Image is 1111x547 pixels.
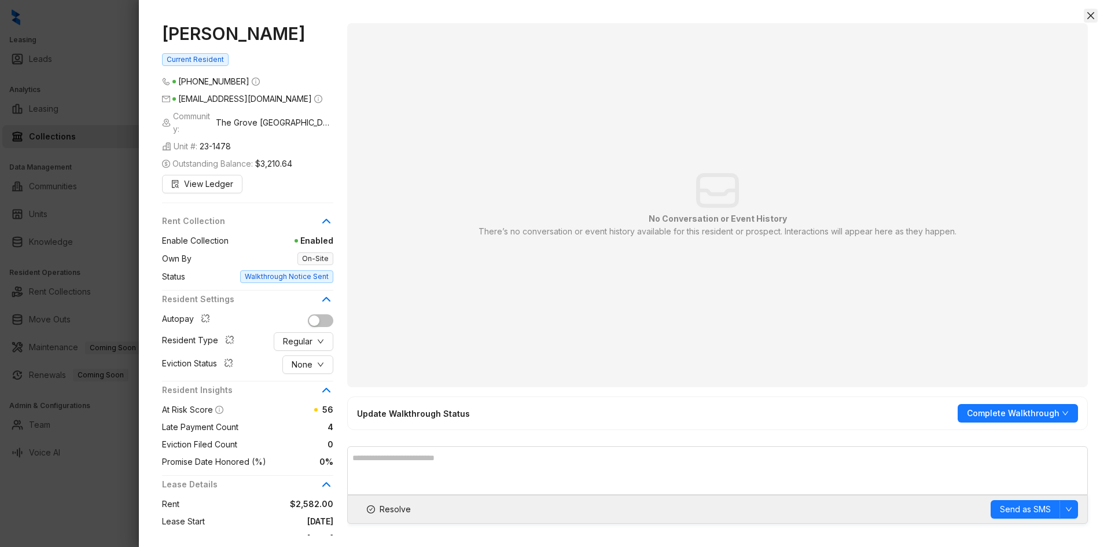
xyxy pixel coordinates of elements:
[162,140,231,153] span: Unit #:
[967,407,1060,420] span: Complete Walkthrough
[266,456,333,468] span: 0%
[162,478,319,491] span: Lease Details
[216,116,333,129] span: The Grove [GEOGRAPHIC_DATA]
[292,358,312,371] span: None
[162,334,239,349] div: Resident Type
[162,533,202,545] span: Lease End
[162,357,238,372] div: Eviction Status
[171,180,179,188] span: file-search
[958,404,1078,423] button: Complete Walkthroughdown
[274,332,333,351] button: Regulardown
[282,355,333,374] button: Nonedown
[215,406,223,414] span: info-circle
[283,335,312,348] span: Regular
[162,515,205,528] span: Lease Start
[162,78,170,86] span: phone
[162,110,333,135] span: Community:
[357,500,421,519] button: Resolve
[202,533,333,545] span: [DATE]
[297,252,333,265] span: On-Site
[696,173,738,208] img: empty
[162,234,229,247] span: Enable Collection
[184,178,233,190] span: View Ledger
[322,405,333,414] span: 56
[162,313,215,328] div: Autopay
[162,215,319,227] span: Rent Collection
[649,214,787,223] strong: No Conversation or Event History
[479,225,957,238] p: There’s no conversation or event history available for this resident or prospect. Interactions wi...
[162,438,237,451] span: Eviction Filed Count
[1065,506,1072,513] span: down
[162,215,333,234] div: Rent Collection
[162,142,171,151] img: building-icon
[162,421,238,434] span: Late Payment Count
[162,23,333,44] h1: [PERSON_NAME]
[252,78,260,86] span: info-circle
[162,252,192,265] span: Own By
[162,384,319,397] span: Resident Insights
[162,405,213,414] span: At Risk Score
[162,293,319,306] span: Resident Settings
[162,384,333,403] div: Resident Insights
[162,118,171,127] img: building-icon
[314,95,322,103] span: info-circle
[162,498,179,511] span: Rent
[1086,11,1095,20] span: close
[162,456,266,468] span: Promise Date Honored (%)
[162,95,170,103] span: mail
[179,498,333,511] span: $2,582.00
[1084,9,1098,23] button: Close
[991,500,1060,519] button: Send as SMS
[178,76,249,86] span: [PHONE_NUMBER]
[162,157,292,170] span: Outstanding Balance:
[238,421,333,434] span: 4
[162,270,185,283] span: Status
[162,53,229,66] span: Current Resident
[162,160,170,168] span: dollar
[162,293,333,313] div: Resident Settings
[240,270,333,283] span: Walkthrough Notice Sent
[200,140,231,153] span: 23-1478
[357,408,470,420] div: Update Walkthrough Status
[380,503,411,516] span: Resolve
[1000,503,1051,516] span: Send as SMS
[178,94,312,104] span: [EMAIL_ADDRESS][DOMAIN_NAME]
[162,478,333,498] div: Lease Details
[229,234,333,247] span: Enabled
[317,361,324,368] span: down
[237,438,333,451] span: 0
[162,175,242,193] button: View Ledger
[205,515,333,528] span: [DATE]
[367,505,375,513] span: check-circle
[255,157,292,170] span: $3,210.64
[1062,410,1069,417] span: down
[317,338,324,345] span: down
